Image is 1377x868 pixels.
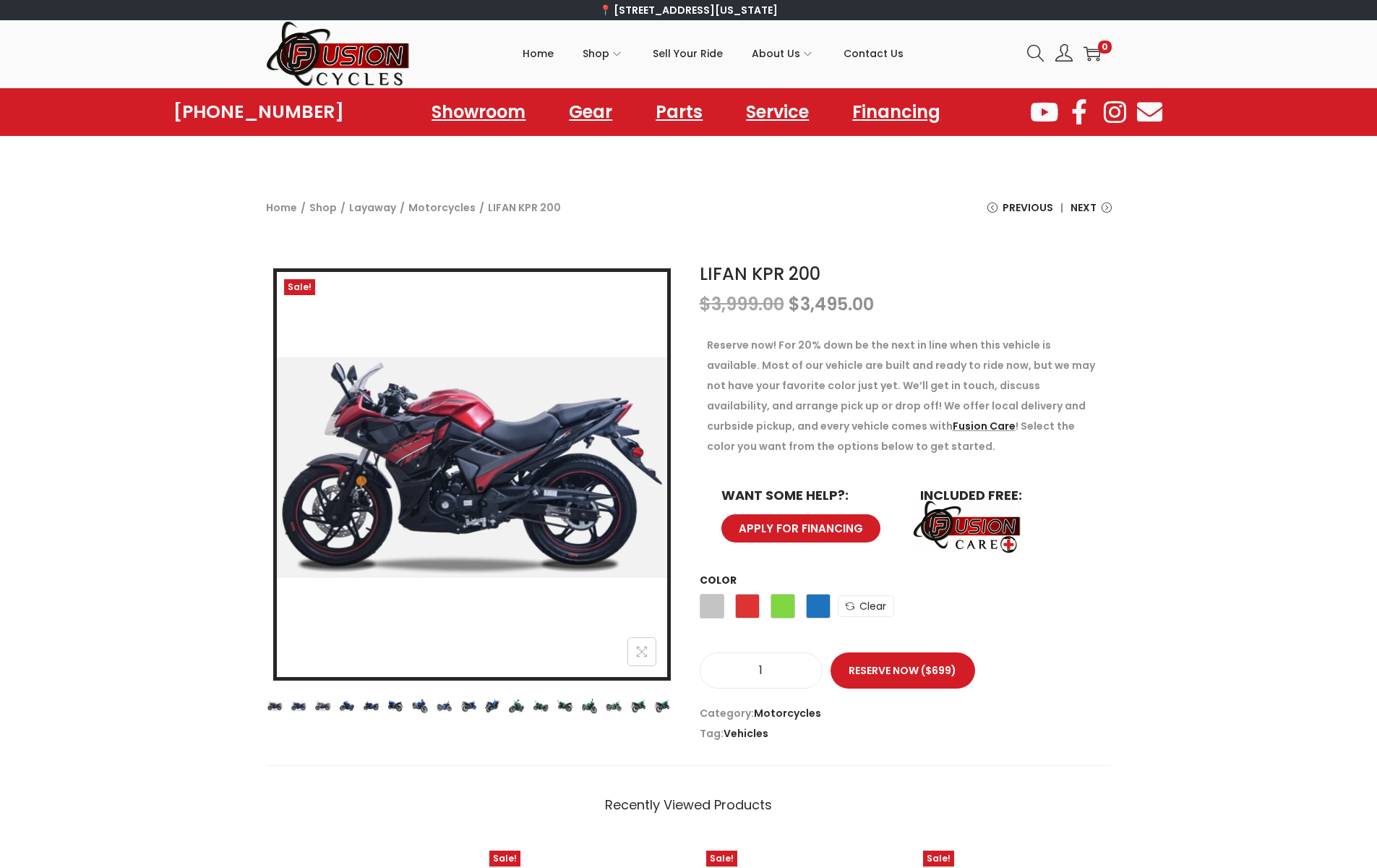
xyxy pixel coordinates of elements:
nav: Menu [417,95,955,129]
h2: Recently Viewed Products [266,777,1112,833]
img: Product image [267,697,283,714]
img: Product image [460,697,476,714]
img: Product image [557,697,573,714]
a: Motorcycles [408,200,476,215]
a: 0 [1084,45,1101,62]
span: Category: [700,703,1112,723]
span: Home [523,35,554,72]
span: Sell Your Ride [653,35,723,72]
h6: WANT SOME HELP?: [721,489,891,502]
img: Product image [533,697,549,714]
p: Reserve now! For 20% down be the next in line when this vehicle is available. Most of our vehicle... [707,335,1104,456]
a: Financing [838,95,955,129]
img: Product image [605,697,622,714]
label: Color [700,573,737,587]
span: Previous [1003,197,1053,218]
span: / [301,197,306,218]
h6: INCLUDED FREE: [920,489,1090,502]
a: APPLY FOR FINANCING [721,514,880,542]
img: Product image [291,697,307,714]
img: Product image [653,697,670,714]
img: Woostify retina logo [266,20,411,88]
input: Product quantity [700,660,822,681]
a: Motorcycles [754,706,821,720]
img: Product image [363,697,379,714]
span: Shop [583,35,609,72]
a: Next [1071,197,1112,229]
a: Layaway [349,200,396,215]
a: About Us [752,21,815,86]
a: Contact Us [844,21,904,86]
img: Product image [630,697,646,714]
span: APPLY FOR FINANCING [739,523,863,534]
img: LIFAN KPR 200 [277,272,667,663]
img: Product image [387,697,404,714]
nav: Primary navigation [411,21,1016,86]
span: / [340,197,346,218]
span: LIFAN KPR 200 [488,197,561,218]
a: Home [266,200,297,215]
span: Next [1071,197,1097,218]
a: 📍 [STREET_ADDRESS][US_STATE] [599,3,778,17]
span: $ [700,292,711,316]
img: Product image [581,697,598,714]
span: Contact Us [844,35,904,72]
a: Clear [838,595,894,617]
img: Product image [339,697,356,714]
a: Shop [583,21,624,86]
a: [PHONE_NUMBER] [173,102,344,122]
img: Product image [314,697,331,714]
a: Home [523,21,554,86]
a: Gear [554,95,627,129]
a: Previous [987,197,1053,229]
img: Product image [484,697,501,714]
a: Shop [309,200,337,215]
a: Fusion Care [953,419,1016,433]
img: Product image [436,697,452,714]
a: Showroom [417,95,540,129]
span: About Us [752,35,800,72]
bdi: 3,495.00 [789,292,874,316]
a: Parts [641,95,717,129]
button: Reserve Now ($699) [831,652,975,689]
span: $ [789,292,800,316]
img: Product image [411,697,428,714]
bdi: 3,999.00 [700,292,784,316]
span: / [479,197,484,218]
span: Tag: [700,723,1112,744]
img: Product image [508,697,525,714]
a: Vehicles [724,726,768,741]
a: Sell Your Ride [653,21,723,86]
span: / [400,197,405,218]
a: Service [732,95,823,129]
